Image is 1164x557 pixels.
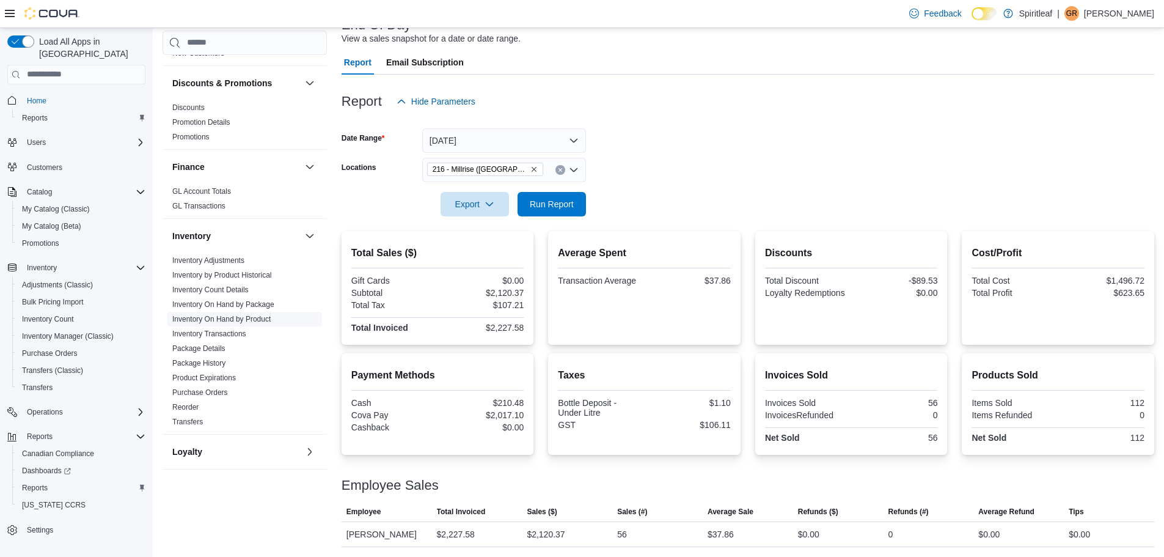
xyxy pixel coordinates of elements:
[972,433,1006,443] strong: Net Sold
[12,496,150,514] button: [US_STATE] CCRS
[17,111,145,125] span: Reports
[22,260,145,275] span: Inventory
[22,260,62,275] button: Inventory
[22,405,145,419] span: Operations
[172,187,231,196] a: GL Account Totals
[172,132,210,142] span: Promotions
[392,89,480,114] button: Hide Parameters
[1057,6,1060,21] p: |
[351,368,524,383] h2: Payment Methods
[22,94,51,108] a: Home
[1064,6,1079,21] div: Gavin R
[2,521,150,539] button: Settings
[172,161,300,173] button: Finance
[346,507,381,517] span: Employee
[765,288,849,298] div: Loyalty Redemptions
[17,111,53,125] a: Reports
[422,128,586,153] button: [DATE]
[1019,6,1052,21] p: Spiritleaf
[12,379,150,396] button: Transfers
[12,445,150,462] button: Canadian Compliance
[22,297,84,307] span: Bulk Pricing Import
[172,270,272,280] span: Inventory by Product Historical
[17,481,53,495] a: Reports
[17,202,95,216] a: My Catalog (Classic)
[530,166,538,173] button: Remove 216 - Millrise (Calgary) from selection in this group
[440,300,524,310] div: $107.21
[172,315,271,323] a: Inventory On Hand by Product
[172,373,236,383] span: Product Expirations
[172,117,230,127] span: Promotion Details
[22,523,58,537] a: Settings
[2,428,150,445] button: Reports
[1061,276,1144,286] div: $1,496.72
[386,50,464,75] span: Email Subscription
[17,236,145,251] span: Promotions
[22,331,114,341] span: Inventory Manager (Classic)
[22,383,53,393] span: Transfers
[440,323,524,333] div: $2,227.58
[978,507,1034,517] span: Average Refund
[172,300,274,309] span: Inventory On Hand by Package
[972,288,1055,298] div: Total Profit
[351,300,435,310] div: Total Tax
[172,344,225,353] a: Package Details
[1061,410,1144,420] div: 0
[34,35,145,60] span: Load All Apps in [GEOGRAPHIC_DATA]
[972,276,1055,286] div: Total Cost
[17,312,145,326] span: Inventory Count
[22,93,145,108] span: Home
[22,204,90,214] span: My Catalog (Classic)
[22,135,51,150] button: Users
[17,446,99,461] a: Canadian Compliance
[647,420,731,430] div: $106.11
[27,96,46,106] span: Home
[978,527,1000,542] div: $0.00
[854,410,937,420] div: 0
[22,466,71,476] span: Dashboards
[22,280,93,290] span: Adjustments (Classic)
[441,192,509,216] button: Export
[555,165,565,175] button: Clear input
[12,235,150,252] button: Promotions
[172,186,231,196] span: GL Account Totals
[2,92,150,109] button: Home
[17,498,145,512] span: Washington CCRS
[530,198,574,210] span: Run Report
[172,77,272,89] h3: Discounts & Promotions
[647,398,731,408] div: $1.10
[172,446,300,458] button: Loyalty
[2,134,150,151] button: Users
[172,202,225,210] a: GL Transactions
[437,527,475,542] div: $2,227.58
[172,359,225,367] a: Package History
[708,507,753,517] span: Average Sale
[1069,527,1090,542] div: $0.00
[172,77,300,89] button: Discounts & Promotions
[17,346,145,361] span: Purchase Orders
[440,276,524,286] div: $0.00
[172,118,230,127] a: Promotion Details
[972,368,1144,383] h2: Products Sold
[342,94,382,109] h3: Report
[22,483,48,493] span: Reports
[440,398,524,408] div: $210.48
[17,346,82,361] a: Purchase Orders
[569,165,579,175] button: Open list of options
[17,481,145,495] span: Reports
[854,398,937,408] div: 56
[972,398,1055,408] div: Items Sold
[17,363,145,378] span: Transfers (Classic)
[558,368,731,383] h2: Taxes
[854,433,937,443] div: 56
[440,422,524,432] div: $0.00
[163,184,327,218] div: Finance
[765,398,849,408] div: Invoices Sold
[22,160,145,175] span: Customers
[433,163,528,175] span: 216 - Millrise ([GEOGRAPHIC_DATA])
[17,363,88,378] a: Transfers (Classic)
[172,314,271,324] span: Inventory On Hand by Product
[302,229,317,243] button: Inventory
[22,522,145,537] span: Settings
